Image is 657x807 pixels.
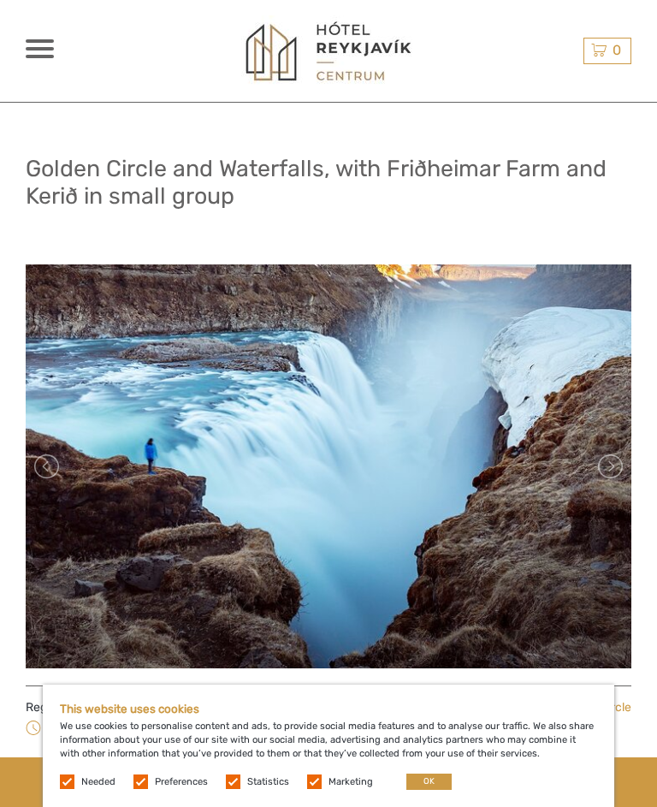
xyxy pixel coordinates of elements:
[60,702,597,715] h5: This website uses cookies
[26,717,86,739] span: 9 hours
[155,775,208,789] label: Preferences
[247,775,289,789] label: Statistics
[234,15,423,87] img: 1302-193844b0-62ee-484d-874e-72dc28c7b514_logo_big.jpg
[26,264,631,668] img: 5bd67b2d2fe64c578c767537748864d2_main_slider.jpg
[43,685,614,807] div: We use cookies to personalise content and ads, to provide social media features and to analyse ou...
[610,42,624,58] span: 0
[406,774,452,790] button: OK
[328,775,373,789] label: Marketing
[81,775,115,789] label: Needed
[26,155,631,210] h1: Golden Circle and Waterfalls, with Friðheimar Farm and Kerið in small group
[26,699,217,716] span: Region / Starts from:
